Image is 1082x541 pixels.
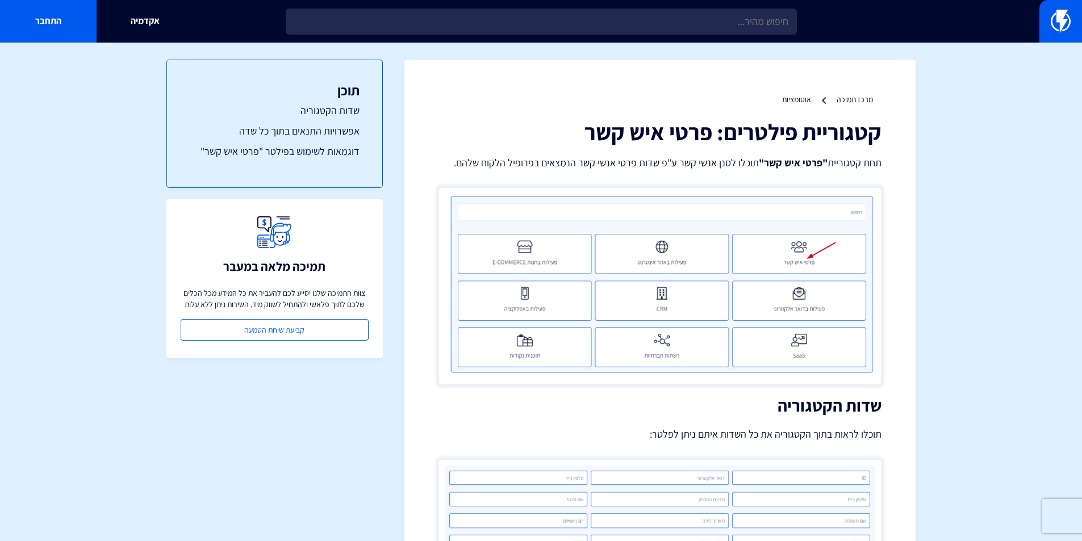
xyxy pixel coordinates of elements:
strong: "פרטי איש קשר" [759,156,828,169]
input: חיפוש מהיר... [286,9,797,35]
p: תחת קטגוריית תוכלו לסנן אנשי קשר ע"פ שדות פרטי אנשי קשר הנמצאים בפרופיל הלקוח שלהם. [438,156,882,170]
p: צוות התמיכה שלנו יסייע לכם להעביר את כל המידע מכל הכלים שלכם לתוך פלאשי ולהתחיל לשווק מיד, השירות... [181,287,369,310]
h3: תוכן [190,83,360,98]
a: אפשרויות התנאים בתוך כל שדה [190,124,360,139]
h2: שדות הקטגוריה [438,396,882,415]
a: קביעת שיחת הטמעה [181,319,369,341]
a: דוגמאות לשימוש בפילטר "פרטי איש קשר" [190,144,360,159]
h3: תמיכה מלאה במעבר [223,259,325,273]
a: מרכז תמיכה [837,94,873,104]
a: שדות הקטגוריה [190,103,360,118]
p: תוכלו לראות בתוך הקטגוריה את כל השדות איתם ניתן לפלטר: [438,426,882,442]
h1: קטגוריית פילטרים: פרטי איש קשר [438,119,882,144]
a: אוטומציות [782,94,811,104]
